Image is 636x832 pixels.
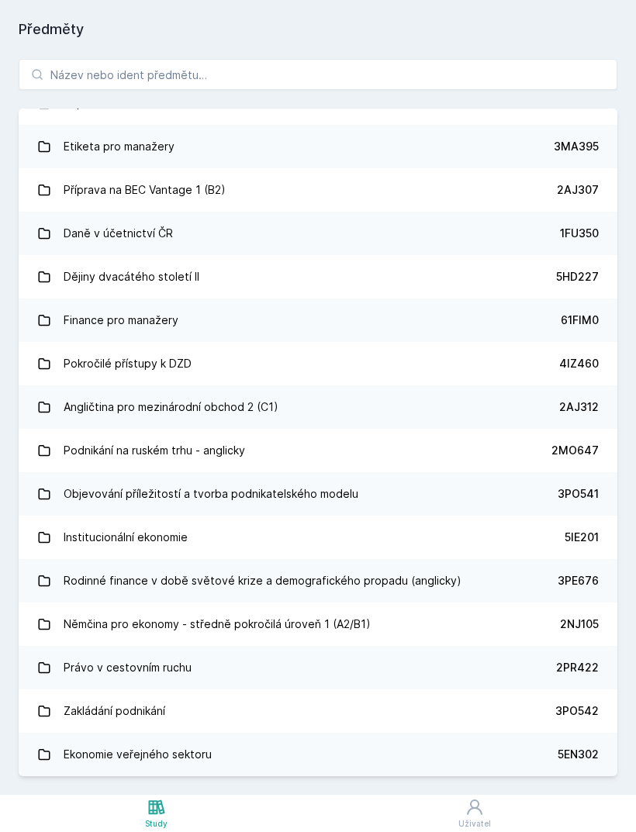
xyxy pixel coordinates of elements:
a: Ekonomie veřejného sektoru 5EN302 [19,733,617,776]
input: Název nebo ident předmětu… [19,59,617,90]
div: Němčina pro ekonomy - středně pokročilá úroveň 1 (A2/B1) [64,609,371,640]
div: 4IZ460 [559,356,599,371]
a: Právo v cestovním ruchu 2PR422 [19,646,617,689]
h1: Předměty [19,19,617,40]
div: Study [145,818,168,830]
div: Příprava na BEC Vantage 1 (B2) [64,174,226,205]
div: 2AJ312 [559,399,599,415]
div: Objevování příležitostí a tvorba podnikatelského modelu [64,478,358,509]
a: Němčina pro ekonomy - středně pokročilá úroveň 1 (A2/B1) 2NJ105 [19,602,617,646]
div: Právo v cestovním ruchu [64,652,192,683]
div: 3PO541 [558,486,599,502]
div: 2MO647 [551,443,599,458]
a: Daně v účetnictví ČR 1FU350 [19,212,617,255]
div: 3PO542 [555,703,599,719]
div: 61FIM0 [561,312,599,328]
a: Etiketa pro manažery 3MA395 [19,125,617,168]
div: Ekonomie veřejného sektoru [64,739,212,770]
a: Institucionální ekonomie 5IE201 [19,516,617,559]
a: Dějiny dvacátého století II 5HD227 [19,255,617,299]
div: 5EN302 [558,747,599,762]
div: 5HD227 [556,269,599,285]
a: Objevování příležitostí a tvorba podnikatelského modelu 3PO541 [19,472,617,516]
a: Zakládání podnikání 3PO542 [19,689,617,733]
div: 3MA395 [554,139,599,154]
a: Rodinné finance v době světové krize a demografického propadu (anglicky) 3PE676 [19,559,617,602]
div: 3PE676 [558,573,599,589]
a: Angličtina pro mezinárodní obchod 2 (C1) 2AJ312 [19,385,617,429]
div: Finance pro manažery [64,305,178,336]
div: 2AJ307 [557,182,599,198]
div: Pokročilé přístupy k DZD [64,348,192,379]
div: Uživatel [458,818,491,830]
div: Daně v účetnictví ČR [64,218,173,249]
div: Institucionální ekonomie [64,522,188,553]
a: Pokročilé přístupy k DZD 4IZ460 [19,342,617,385]
div: Dějiny dvacátého století II [64,261,199,292]
div: 2PR422 [556,660,599,675]
a: Podnikání na ruském trhu - anglicky 2MO647 [19,429,617,472]
div: Podnikání na ruském trhu - anglicky [64,435,245,466]
div: 2NJ105 [560,616,599,632]
a: Příprava na BEC Vantage 1 (B2) 2AJ307 [19,168,617,212]
div: Angličtina pro mezinárodní obchod 2 (C1) [64,392,278,423]
a: Finance pro manažery 61FIM0 [19,299,617,342]
div: Rodinné finance v době světové krize a demografického propadu (anglicky) [64,565,461,596]
div: Etiketa pro manažery [64,131,175,162]
div: Zakládání podnikání [64,696,165,727]
div: 1FU350 [560,226,599,241]
div: 5IE201 [565,530,599,545]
